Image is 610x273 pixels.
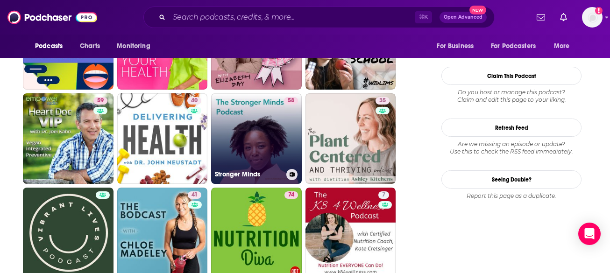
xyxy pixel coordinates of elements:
[284,97,298,105] a: 58
[117,93,208,184] a: 40
[288,96,294,105] span: 58
[441,192,582,200] div: Report this page as a duplicate.
[491,40,536,53] span: For Podcasters
[305,93,396,184] a: 35
[430,37,485,55] button: open menu
[7,8,97,26] img: Podchaser - Follow, Share and Rate Podcasts
[93,97,107,105] a: 59
[441,67,582,85] button: Claim This Podcast
[284,191,298,199] a: 74
[437,40,474,53] span: For Business
[547,37,582,55] button: open menu
[143,7,495,28] div: Search podcasts, credits, & more...
[80,40,100,53] span: Charts
[533,9,549,25] a: Show notifications dropdown
[578,223,601,245] div: Open Intercom Messenger
[441,89,582,96] span: Do you host or manage this podcast?
[440,12,487,23] button: Open AdvancedNew
[582,7,603,28] button: Show profile menu
[376,97,390,105] a: 35
[554,40,570,53] span: More
[192,190,198,200] span: 41
[187,97,201,105] a: 40
[441,89,582,104] div: Claim and edit this page to your liking.
[469,6,486,14] span: New
[191,96,198,105] span: 40
[74,37,106,55] a: Charts
[378,191,389,199] a: 7
[582,7,603,28] img: User Profile
[582,7,603,28] span: Logged in as torisims
[485,37,549,55] button: open menu
[441,170,582,189] a: Seeing Double?
[444,15,482,20] span: Open Advanced
[382,190,385,200] span: 7
[595,7,603,14] svg: Add a profile image
[169,10,415,25] input: Search podcasts, credits, & more...
[188,191,201,199] a: 41
[288,190,294,200] span: 74
[117,40,150,53] span: Monitoring
[215,170,283,178] h3: Stronger Minds
[415,11,432,23] span: ⌘ K
[441,119,582,137] button: Refresh Feed
[441,140,582,155] div: Are we missing an episode or update? Use this to check the RSS feed immediately.
[556,9,571,25] a: Show notifications dropdown
[35,40,63,53] span: Podcasts
[379,96,386,105] span: 35
[211,93,302,184] a: 58Stronger Minds
[28,37,75,55] button: open menu
[110,37,162,55] button: open menu
[23,93,113,184] a: 59
[97,96,104,105] span: 59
